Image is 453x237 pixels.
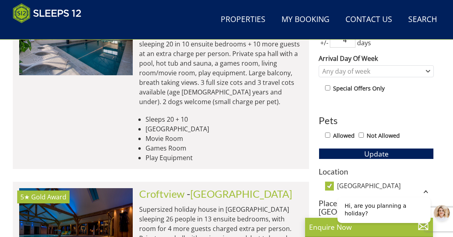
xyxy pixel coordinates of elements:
h3: Pets [319,115,434,126]
a: Contact Us [342,11,395,29]
button: Open LiveChat chat widget [103,14,119,30]
span: Hi, are you planning a holiday? [14,12,75,26]
label: Allowed [333,131,355,140]
iframe: Customer reviews powered by Trustpilot [9,28,93,35]
a: Croftview [139,188,185,200]
p: Contemporary holiday house in [GEOGRAPHIC_DATA] sleeping 20 in 10 ensuite bedrooms + 10 more gues... [139,30,303,106]
label: Not Allowed [367,131,400,140]
iframe: LiveChat chat widget [331,191,453,237]
label: [GEOGRAPHIC_DATA] [337,182,434,191]
li: [GEOGRAPHIC_DATA] [146,124,303,134]
li: Sleeps 20 + 10 [146,114,303,124]
a: Properties [218,11,269,29]
a: Search [405,11,440,29]
span: - [187,188,292,200]
div: Any day of week [320,67,424,76]
span: Croftview has been awarded a Gold Award by Visit England [31,193,66,201]
li: Movie Room [146,134,303,143]
label: Special Offers Only [333,84,385,93]
h3: Places within [GEOGRAPHIC_DATA] [319,199,434,216]
a: My Booking [278,11,333,29]
p: Enquire Now [309,222,429,232]
span: Croftview has a 5 star rating under the Quality in Tourism Scheme [20,193,30,201]
li: Play Equipment [146,153,303,163]
span: days [355,38,373,48]
button: Update [319,148,434,159]
div: Combobox [319,65,434,77]
span: Update [364,149,389,159]
a: [GEOGRAPHIC_DATA] [190,188,292,200]
img: Sleeps 12 [13,3,82,23]
li: Games Room [146,143,303,153]
h3: Location [319,167,434,176]
span: +/- [319,38,330,48]
label: Arrival Day Of Week [319,54,434,63]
